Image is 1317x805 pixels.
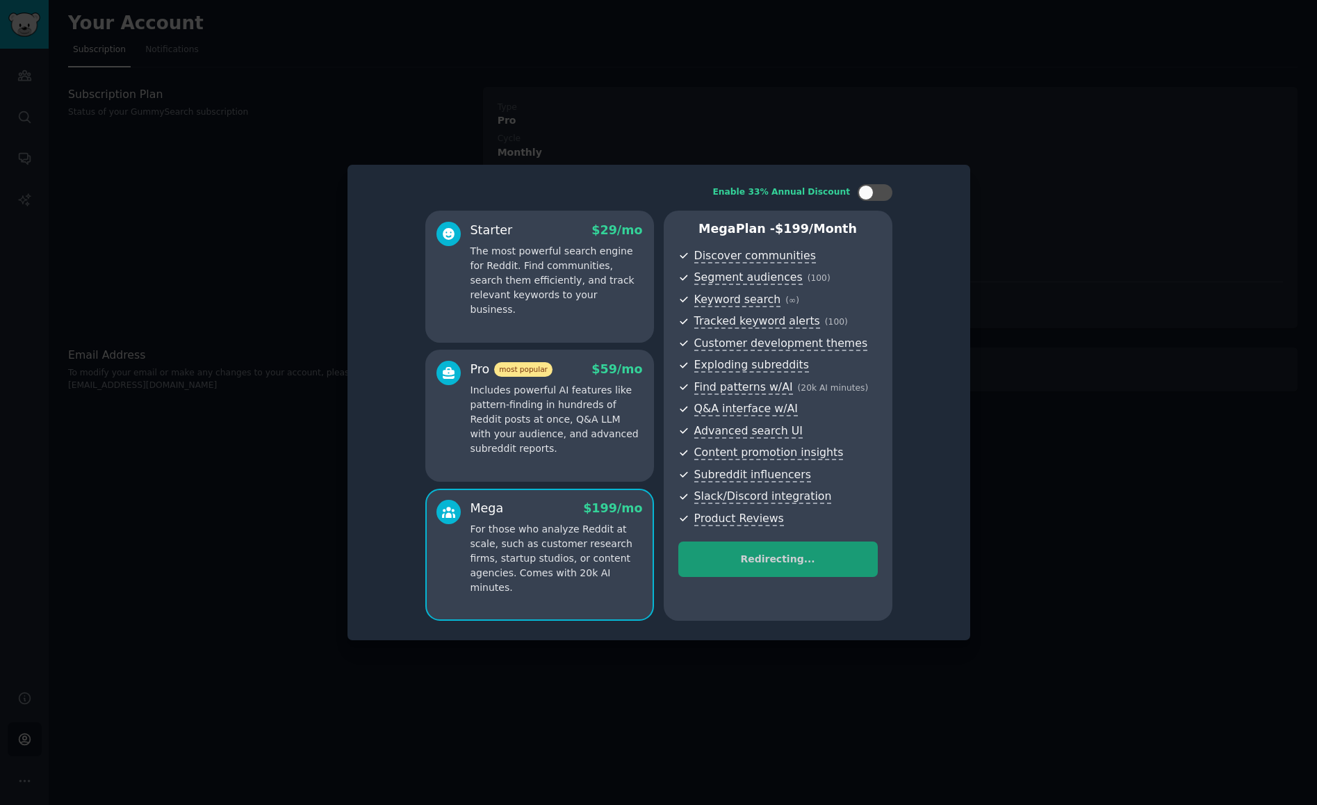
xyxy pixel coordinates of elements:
div: Starter [471,222,513,239]
p: The most powerful search engine for Reddit. Find communities, search them efficiently, and track ... [471,244,643,317]
span: Subreddit influencers [694,468,811,482]
span: Product Reviews [694,512,784,526]
p: For those who analyze Reddit at scale, such as customer research firms, startup studios, or conte... [471,522,643,595]
p: Mega Plan - [678,220,878,238]
span: $ 199 /mo [583,501,642,515]
span: Slack/Discord integration [694,489,832,504]
div: Pro [471,361,553,378]
span: Exploding subreddits [694,358,809,373]
span: ( ∞ ) [785,295,799,305]
span: Discover communities [694,249,816,263]
span: most popular [494,362,553,377]
span: $ 29 /mo [591,223,642,237]
span: ( 20k AI minutes ) [798,383,869,393]
span: Keyword search [694,293,781,307]
div: Mega [471,500,504,517]
span: Segment audiences [694,270,803,285]
span: Advanced search UI [694,424,803,439]
p: Includes powerful AI features like pattern-finding in hundreds of Reddit posts at once, Q&A LLM w... [471,383,643,456]
div: Enable 33% Annual Discount [713,186,851,199]
span: Content promotion insights [694,446,844,460]
span: $ 199 /month [775,222,857,236]
span: Tracked keyword alerts [694,314,820,329]
span: Q&A interface w/AI [694,402,798,416]
span: ( 100 ) [808,273,831,283]
span: Customer development themes [694,336,868,351]
span: ( 100 ) [825,317,848,327]
span: Find patterns w/AI [694,380,793,395]
span: $ 59 /mo [591,362,642,376]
